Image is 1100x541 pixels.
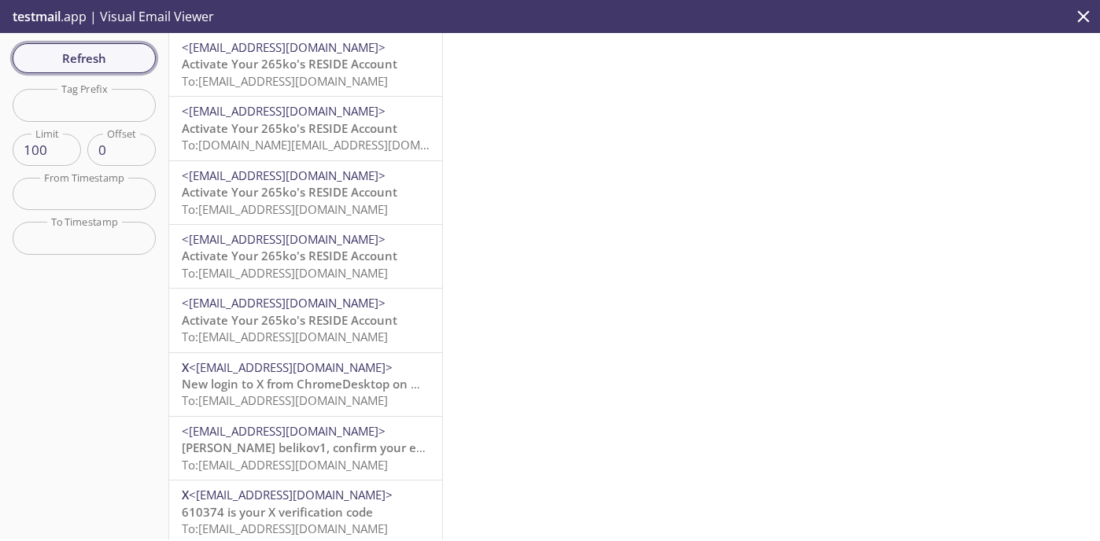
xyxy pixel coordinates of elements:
span: Activate Your 265ko's RESIDE Account [182,120,397,136]
span: testmail [13,8,61,25]
span: Refresh [25,48,143,68]
div: <[EMAIL_ADDRESS][DOMAIN_NAME]>Activate Your 265ko's RESIDE AccountTo:[EMAIL_ADDRESS][DOMAIN_NAME] [169,161,442,224]
span: Activate Your 265ko's RESIDE Account [182,56,397,72]
div: <[EMAIL_ADDRESS][DOMAIN_NAME]>Activate Your 265ko's RESIDE AccountTo:[EMAIL_ADDRESS][DOMAIN_NAME] [169,33,442,96]
span: <[EMAIL_ADDRESS][DOMAIN_NAME]> [182,39,386,55]
span: To: [EMAIL_ADDRESS][DOMAIN_NAME] [182,73,388,89]
span: To: [EMAIL_ADDRESS][DOMAIN_NAME] [182,265,388,281]
span: <[EMAIL_ADDRESS][DOMAIN_NAME]> [182,295,386,311]
span: [PERSON_NAME] belikov1, confirm your email address to access all of X’s features [182,440,642,455]
div: X<[EMAIL_ADDRESS][DOMAIN_NAME]>New login to X from ChromeDesktop on MacTo:[EMAIL_ADDRESS][DOMAIN_... [169,353,442,416]
span: <[EMAIL_ADDRESS][DOMAIN_NAME]> [182,231,386,247]
button: Refresh [13,43,156,73]
span: To: [DOMAIN_NAME][EMAIL_ADDRESS][DOMAIN_NAME] [182,137,481,153]
span: <[EMAIL_ADDRESS][DOMAIN_NAME]> [189,487,393,502]
span: To: [EMAIL_ADDRESS][DOMAIN_NAME] [182,521,388,536]
div: <[EMAIL_ADDRESS][DOMAIN_NAME]>Activate Your 265ko's RESIDE AccountTo:[DOMAIN_NAME][EMAIL_ADDRESS]... [169,97,442,160]
span: New login to X from ChromeDesktop on Mac [182,376,434,392]
span: <[EMAIL_ADDRESS][DOMAIN_NAME]> [182,423,386,439]
span: To: [EMAIL_ADDRESS][DOMAIN_NAME] [182,201,388,217]
span: 610374 is your X verification code [182,504,373,520]
span: <[EMAIL_ADDRESS][DOMAIN_NAME]> [182,167,386,183]
div: <[EMAIL_ADDRESS][DOMAIN_NAME]>Activate Your 265ko's RESIDE AccountTo:[EMAIL_ADDRESS][DOMAIN_NAME] [169,225,442,288]
div: <[EMAIL_ADDRESS][DOMAIN_NAME]>Activate Your 265ko's RESIDE AccountTo:[EMAIL_ADDRESS][DOMAIN_NAME] [169,289,442,351]
span: X [182,487,189,502]
span: To: [EMAIL_ADDRESS][DOMAIN_NAME] [182,392,388,408]
span: Activate Your 265ko's RESIDE Account [182,248,397,263]
div: <[EMAIL_ADDRESS][DOMAIN_NAME]>[PERSON_NAME] belikov1, confirm your email address to access all of... [169,417,442,480]
span: X [182,359,189,375]
span: <[EMAIL_ADDRESS][DOMAIN_NAME]> [182,103,386,119]
span: Activate Your 265ko's RESIDE Account [182,184,397,200]
span: To: [EMAIL_ADDRESS][DOMAIN_NAME] [182,457,388,473]
span: <[EMAIL_ADDRESS][DOMAIN_NAME]> [189,359,393,375]
span: Activate Your 265ko's RESIDE Account [182,312,397,328]
span: To: [EMAIL_ADDRESS][DOMAIN_NAME] [182,329,388,344]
